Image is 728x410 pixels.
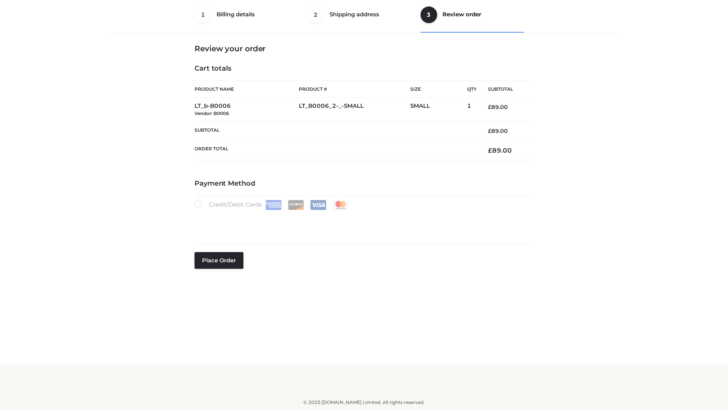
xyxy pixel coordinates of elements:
td: SMALL [410,98,467,122]
span: £ [488,147,492,154]
th: Subtotal [477,81,533,98]
bdi: 89.00 [488,128,508,134]
iframe: Secure payment input frame [193,208,532,236]
th: Size [410,81,463,98]
bdi: 89.00 [488,104,508,110]
h3: Review your order [195,44,533,53]
h4: Payment Method [195,180,533,188]
th: Qty [467,80,477,98]
th: Order Total [195,140,477,161]
span: £ [488,104,491,110]
td: 1 [467,98,477,122]
button: Place order [195,252,243,269]
th: Product Name [195,80,299,98]
bdi: 89.00 [488,147,512,154]
img: Discover [288,200,304,210]
small: Vendor: B0006 [195,110,229,116]
h4: Cart totals [195,65,533,73]
img: Mastercard [333,200,349,210]
td: LT_b-B0006 [195,98,299,122]
th: Subtotal [195,121,477,140]
span: £ [488,128,491,134]
th: Product # [299,80,410,98]
div: © 2025 [DOMAIN_NAME] Limited. All rights reserved. [113,399,615,406]
img: Visa [310,200,326,210]
img: Amex [265,200,282,210]
td: LT_B0006_2-_-SMALL [299,98,410,122]
label: Credit/Debit Cards [195,200,350,210]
